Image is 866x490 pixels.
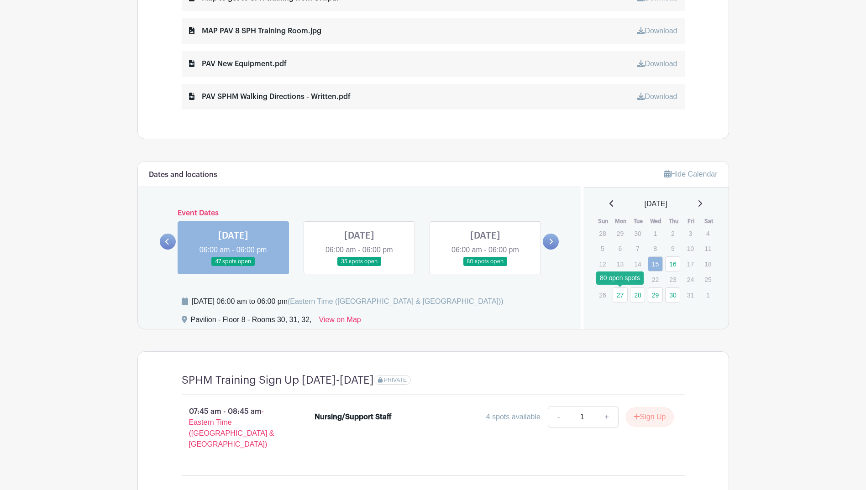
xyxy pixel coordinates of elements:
[594,217,612,226] th: Sun
[683,272,698,287] p: 24
[630,241,645,255] p: 7
[700,257,715,271] p: 18
[700,272,715,287] p: 25
[630,217,647,226] th: Tue
[182,374,374,387] h4: SPHM Training Sign Up [DATE]-[DATE]
[595,226,610,240] p: 28
[595,272,610,287] p: 19
[683,257,698,271] p: 17
[648,241,663,255] p: 8
[648,287,663,302] a: 29
[189,407,274,448] span: - Eastern Time ([GEOGRAPHIC_DATA] & [GEOGRAPHIC_DATA])
[648,226,663,240] p: 1
[613,287,628,302] a: 27
[637,27,677,35] a: Download
[613,257,628,271] p: 13
[189,91,351,102] div: PAV SPHM Walking Directions - Written.pdf
[189,26,321,36] div: MAP PAV 8 SPH Training Room.jpg
[176,209,543,218] h6: Event Dates
[645,198,667,209] span: [DATE]
[319,314,361,329] a: View on Map
[626,407,674,427] button: Sign Up
[596,271,644,285] div: 80 open spots
[486,412,541,422] div: 4 spots available
[288,297,504,305] span: (Eastern Time ([GEOGRAPHIC_DATA] & [GEOGRAPHIC_DATA]))
[595,241,610,255] p: 5
[683,226,698,240] p: 3
[665,256,680,271] a: 16
[315,412,392,422] div: Nursing/Support Staff
[192,296,504,307] div: [DATE] 06:00 am to 06:00 pm
[613,226,628,240] p: 29
[637,93,677,100] a: Download
[167,402,300,454] p: 07:45 am - 08:45 am
[384,377,407,383] span: PRIVATE
[683,288,698,302] p: 31
[700,288,715,302] p: 1
[700,217,718,226] th: Sat
[613,241,628,255] p: 6
[548,406,569,428] a: -
[630,287,645,302] a: 28
[595,257,610,271] p: 12
[149,171,217,179] h6: Dates and locations
[630,257,645,271] p: 14
[665,272,680,287] p: 23
[665,241,680,255] p: 9
[648,272,663,287] p: 22
[191,314,312,329] div: Pavilion - Floor 8 - Rooms 30, 31, 32,
[648,256,663,271] a: 15
[595,288,610,302] p: 26
[630,226,645,240] p: 30
[683,241,698,255] p: 10
[665,226,680,240] p: 2
[612,217,630,226] th: Mon
[700,241,715,255] p: 11
[664,170,717,178] a: Hide Calendar
[189,58,287,69] div: PAV New Equipment.pdf
[700,226,715,240] p: 4
[647,217,665,226] th: Wed
[637,60,677,68] a: Download
[682,217,700,226] th: Fri
[665,287,680,302] a: 30
[595,406,618,428] a: +
[665,217,682,226] th: Thu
